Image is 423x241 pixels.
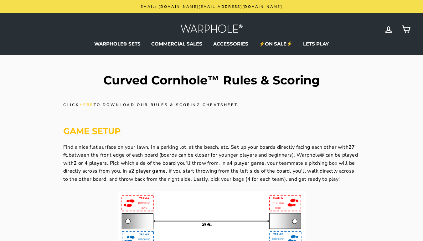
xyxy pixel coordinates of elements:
ul: Primary [13,39,410,49]
span: Click to download our rules & scoring cheatsheet. [63,102,240,107]
span: Email: [DOMAIN_NAME][EMAIL_ADDRESS][DOMAIN_NAME] [141,4,282,9]
strong: GAME SETUP [63,126,121,136]
a: LETS PLAY [298,39,333,49]
img: Warphole [180,23,243,36]
strong: 4 player game [230,160,264,167]
a: ⚡ON SALE⚡ [254,39,297,49]
a: COMMERCIAL SALES [147,39,207,49]
strong: 2 or 4 players [74,160,107,167]
h1: Curved Cornhole™ Rules & Scoring [63,74,360,86]
a: ACCESSORIES [209,39,253,49]
a: Email: [DOMAIN_NAME][EMAIL_ADDRESS][DOMAIN_NAME] [14,3,409,10]
strong: 2 player game [131,168,166,174]
p: Find a nice flat surface on your lawn, in a parking lot, at the beach, etc. Set up your boards di... [63,143,360,184]
a: here [80,102,94,108]
a: WARPHOLE® SETS [90,39,145,49]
